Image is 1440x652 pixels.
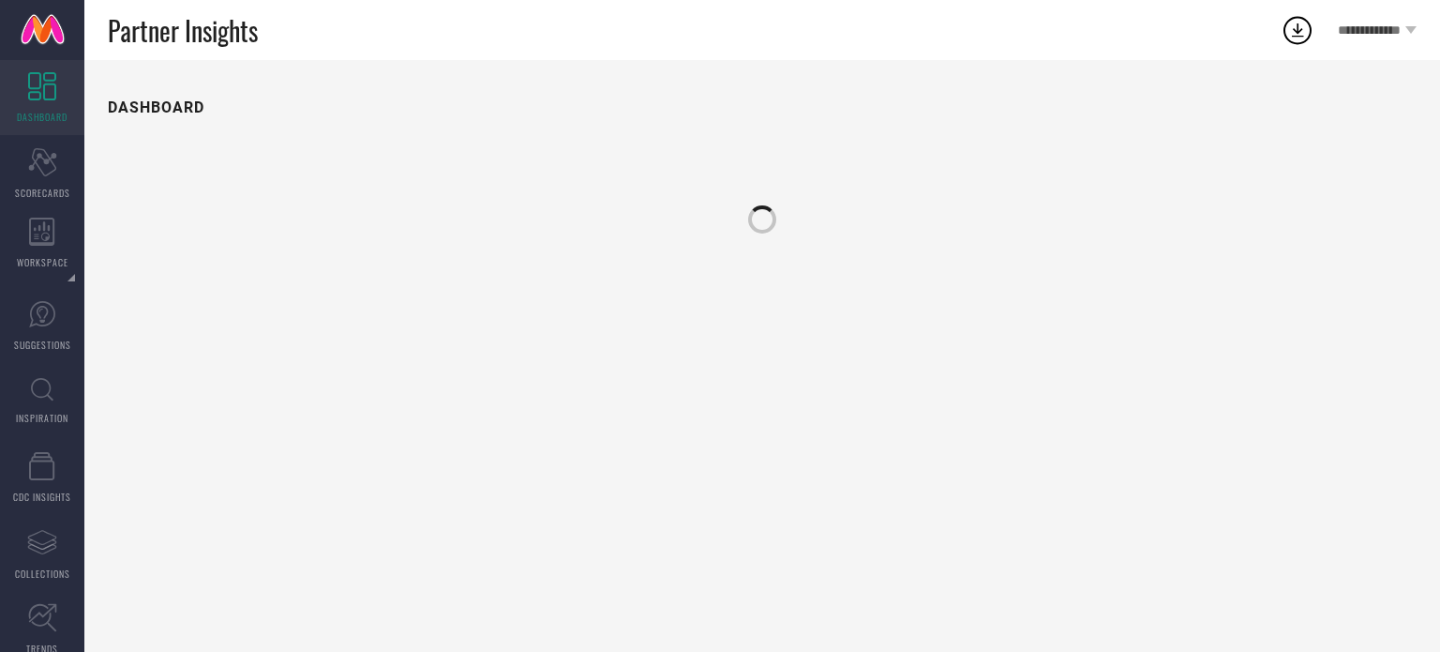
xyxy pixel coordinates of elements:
[1281,13,1314,47] div: Open download list
[108,99,204,116] h1: DASHBOARD
[14,338,71,352] span: SUGGESTIONS
[17,110,67,124] span: DASHBOARD
[13,490,71,504] span: CDC INSIGHTS
[15,186,70,200] span: SCORECARDS
[16,411,68,425] span: INSPIRATION
[108,11,258,50] span: Partner Insights
[15,567,70,581] span: COLLECTIONS
[17,255,68,269] span: WORKSPACE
